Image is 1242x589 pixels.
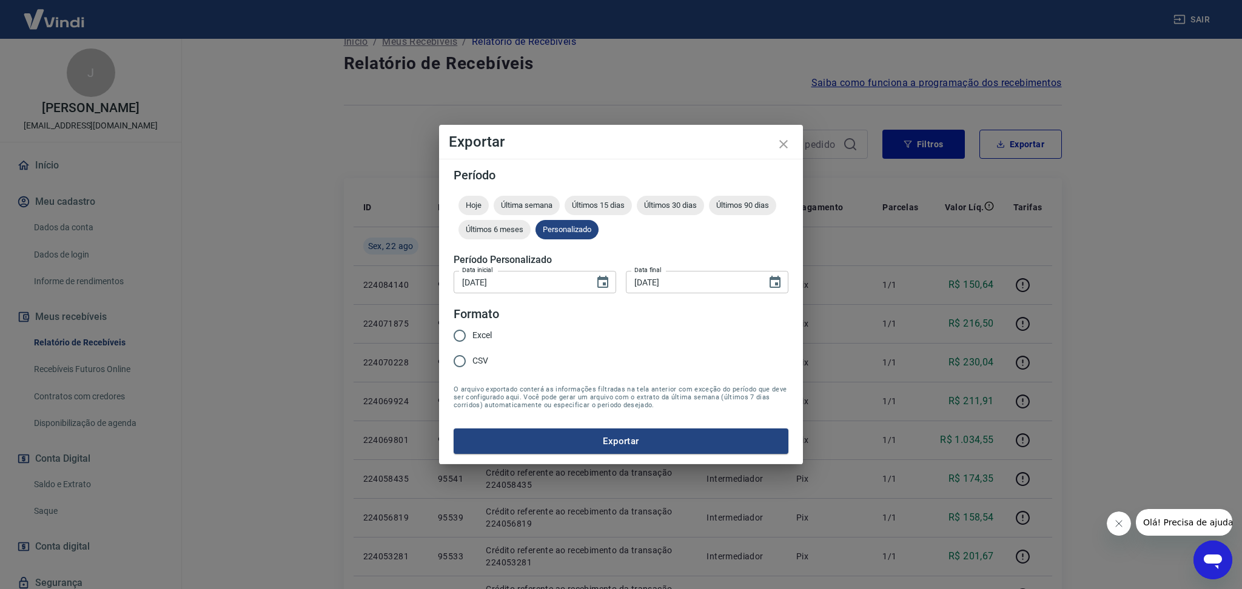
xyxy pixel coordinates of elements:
div: Última semana [494,196,560,215]
h4: Exportar [449,135,793,149]
span: Última semana [494,201,560,210]
h5: Período Personalizado [454,254,788,266]
button: Choose date, selected date is 22 de ago de 2025 [591,270,615,294]
span: O arquivo exportado conterá as informações filtradas na tela anterior com exceção do período que ... [454,385,788,409]
div: Últimos 90 dias [709,196,776,215]
input: DD/MM/YYYY [626,271,758,293]
span: Hoje [458,201,489,210]
div: Personalizado [535,220,599,239]
span: Últimos 90 dias [709,201,776,210]
legend: Formato [454,305,499,323]
button: close [769,130,798,159]
button: Choose date, selected date is 22 de ago de 2025 [763,270,787,294]
span: CSV [472,354,488,367]
span: Últimos 15 dias [565,201,632,210]
h5: Período [454,169,788,181]
input: DD/MM/YYYY [454,271,586,293]
iframe: Botão para abrir a janela de mensagens [1193,541,1232,579]
button: Exportar [454,428,788,454]
div: Últimos 15 dias [565,196,632,215]
label: Data inicial [462,265,493,275]
span: Excel [472,329,492,342]
span: Olá! Precisa de ajuda? [7,8,102,18]
iframe: Fechar mensagem [1107,511,1131,536]
div: Últimos 30 dias [637,196,704,215]
span: Personalizado [535,225,599,234]
label: Data final [634,265,662,275]
iframe: Mensagem da empresa [1136,509,1232,536]
span: Últimos 6 meses [458,225,531,234]
div: Hoje [458,196,489,215]
span: Últimos 30 dias [637,201,704,210]
div: Últimos 6 meses [458,220,531,239]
